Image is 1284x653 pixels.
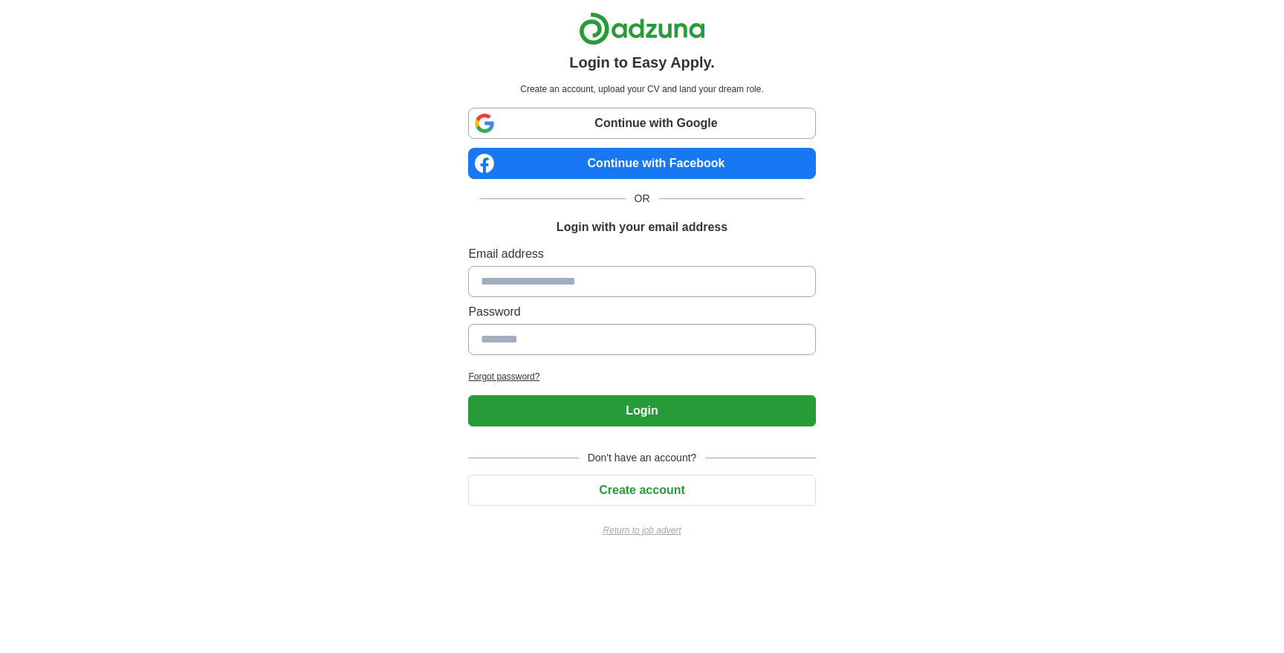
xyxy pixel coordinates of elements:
[626,191,659,207] span: OR
[569,51,715,74] h1: Login to Easy Apply.
[468,475,815,506] button: Create account
[468,395,815,426] button: Login
[468,484,815,496] a: Create account
[468,245,815,263] label: Email address
[579,450,706,466] span: Don't have an account?
[471,82,812,96] p: Create an account, upload your CV and land your dream role.
[468,303,815,321] label: Password
[468,370,815,383] a: Forgot password?
[468,108,815,139] a: Continue with Google
[468,148,815,179] a: Continue with Facebook
[557,218,727,236] h1: Login with your email address
[579,12,705,45] img: Adzuna logo
[468,524,815,537] a: Return to job advert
